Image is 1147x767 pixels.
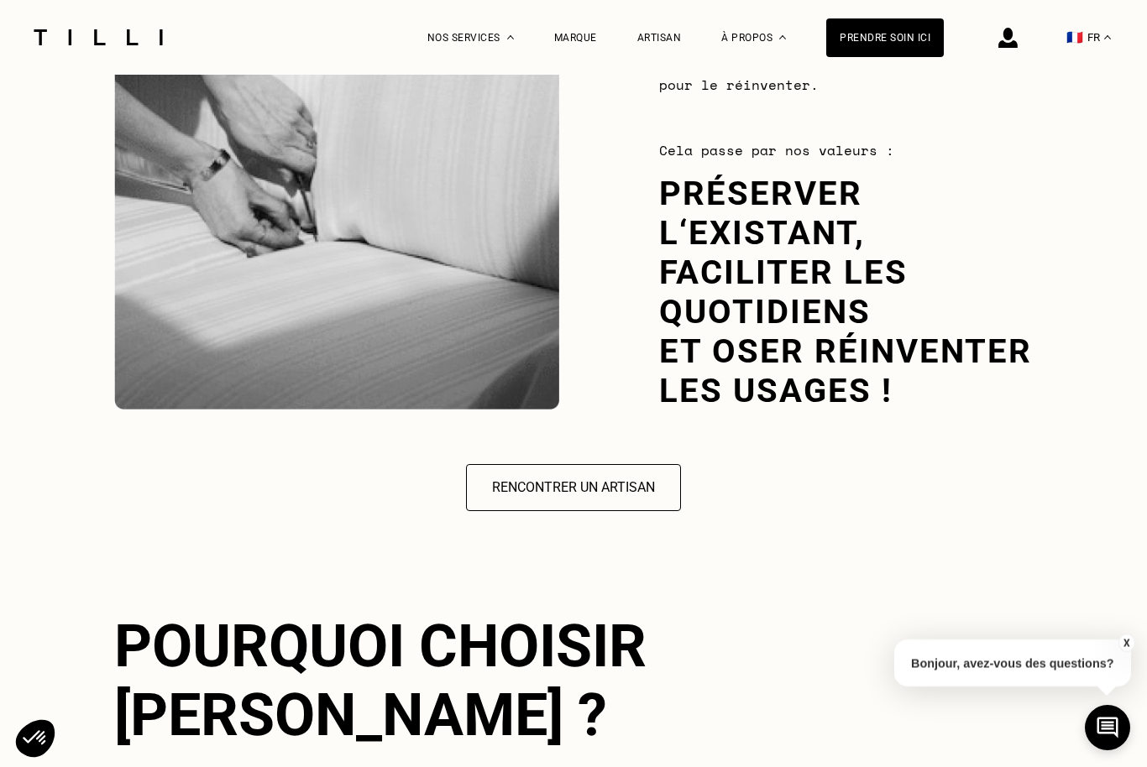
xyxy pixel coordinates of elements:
[826,18,944,57] a: Prendre soin ici
[1118,634,1134,652] button: X
[659,174,1033,410] p: Préserver l‘existant, faciliter les quotidiens et oser réinventer les usages !
[28,29,169,45] img: Logo du service de couturière Tilli
[114,464,1033,511] a: Rencontrer un artisan
[1066,29,1083,45] span: 🇫🇷
[1104,35,1111,39] img: menu déroulant
[114,612,1033,749] h2: Pourquoi choisir [PERSON_NAME] ?
[507,35,514,39] img: Menu déroulant
[659,140,1033,160] p: Cela passe par nos valeurs :
[637,32,682,44] a: Artisan
[894,639,1131,686] p: Bonjour, avez-vous des questions?
[779,35,786,39] img: Menu déroulant à propos
[466,464,681,511] button: Rencontrer un artisan
[554,32,597,44] a: Marque
[998,28,1018,48] img: icône connexion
